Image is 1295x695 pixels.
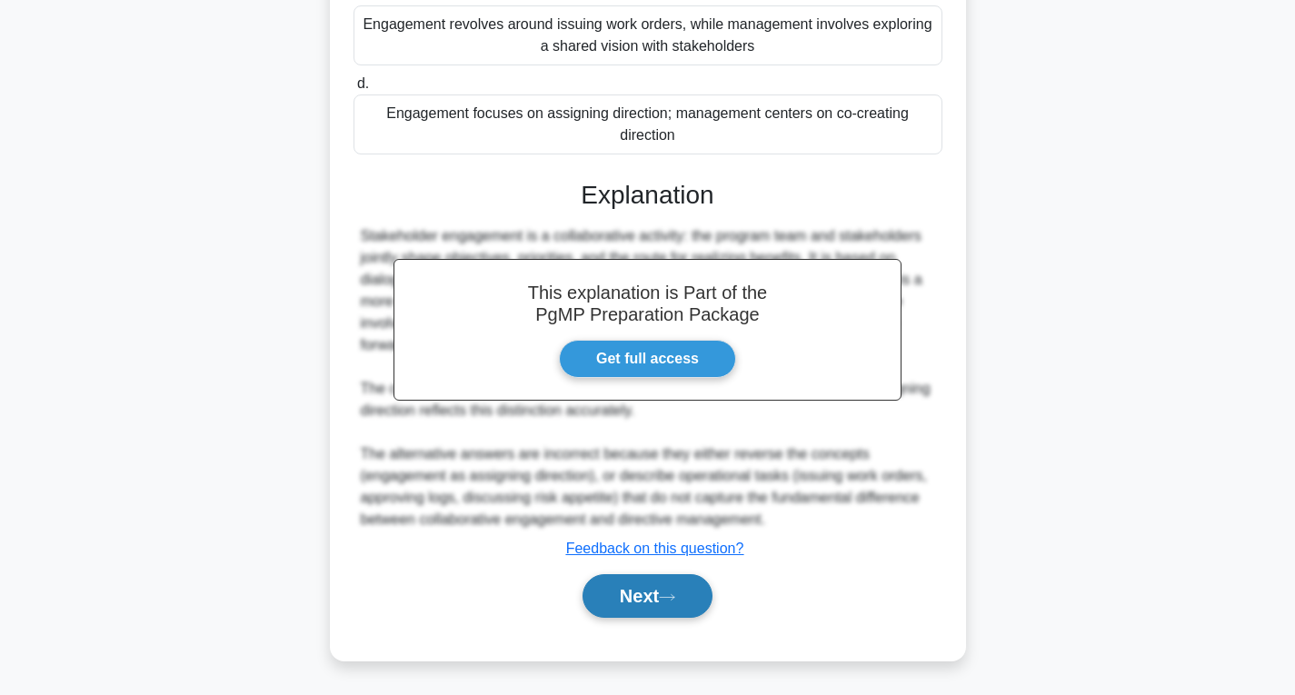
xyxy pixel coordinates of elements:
span: d. [357,75,369,91]
button: Next [583,574,712,618]
div: Engagement focuses on assigning direction; management centers on co-creating direction [354,94,942,154]
h3: Explanation [364,180,931,211]
div: Stakeholder engagement is a collaborative activity: the program team and stakeholders jointly sha... [361,225,935,531]
a: Feedback on this question? [566,541,744,556]
div: Engagement revolves around issuing work orders, while management involves exploring a shared visi... [354,5,942,65]
a: Get full access [559,340,736,378]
